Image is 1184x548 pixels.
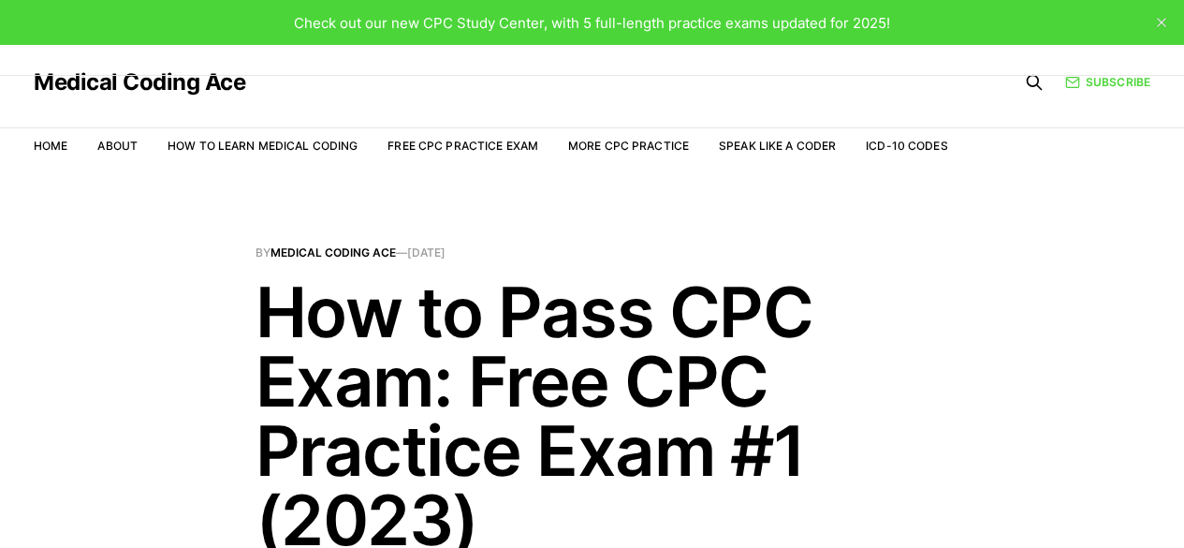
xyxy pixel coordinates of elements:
[568,139,689,153] a: More CPC Practice
[1147,7,1177,37] button: close
[97,139,138,153] a: About
[719,139,836,153] a: Speak Like a Coder
[168,139,358,153] a: How to Learn Medical Coding
[1065,73,1150,91] a: Subscribe
[270,245,396,259] a: Medical Coding Ace
[387,139,538,153] a: Free CPC Practice Exam
[866,139,947,153] a: ICD-10 Codes
[34,71,245,94] a: Medical Coding Ace
[34,139,67,153] a: Home
[407,245,446,259] time: [DATE]
[879,456,1184,548] iframe: portal-trigger
[294,14,890,32] span: Check out our new CPC Study Center, with 5 full-length practice exams updated for 2025!
[256,247,929,259] span: By —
